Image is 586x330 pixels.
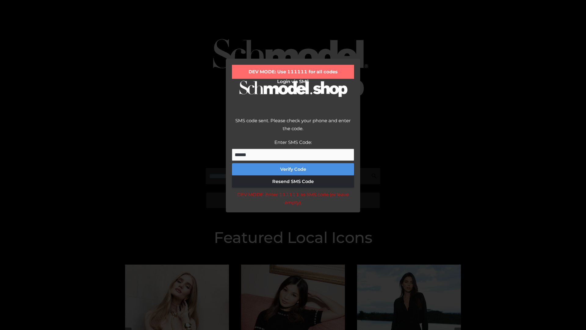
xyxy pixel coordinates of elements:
[232,175,354,188] button: Resend SMS Code
[232,79,354,84] h2: Login via SMS
[232,191,354,206] div: DEV MODE: Enter 111111 as SMS code (or leave empty).
[232,117,354,138] div: SMS code sent. Please check your phone and enter the code.
[274,139,312,145] label: Enter SMS Code:
[232,65,354,79] div: DEV MODE: Use 111111 for all codes
[232,163,354,175] button: Verify Code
